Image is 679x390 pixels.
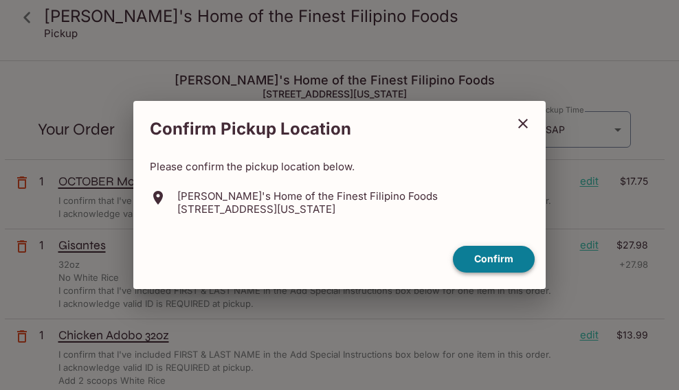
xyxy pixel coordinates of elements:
h2: Confirm Pickup Location [133,112,506,146]
button: confirm [453,246,535,273]
p: [PERSON_NAME]'s Home of the Finest Filipino Foods [177,190,438,203]
p: Please confirm the pickup location below. [150,160,529,173]
p: [STREET_ADDRESS][US_STATE] [177,203,438,216]
button: close [506,106,540,141]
